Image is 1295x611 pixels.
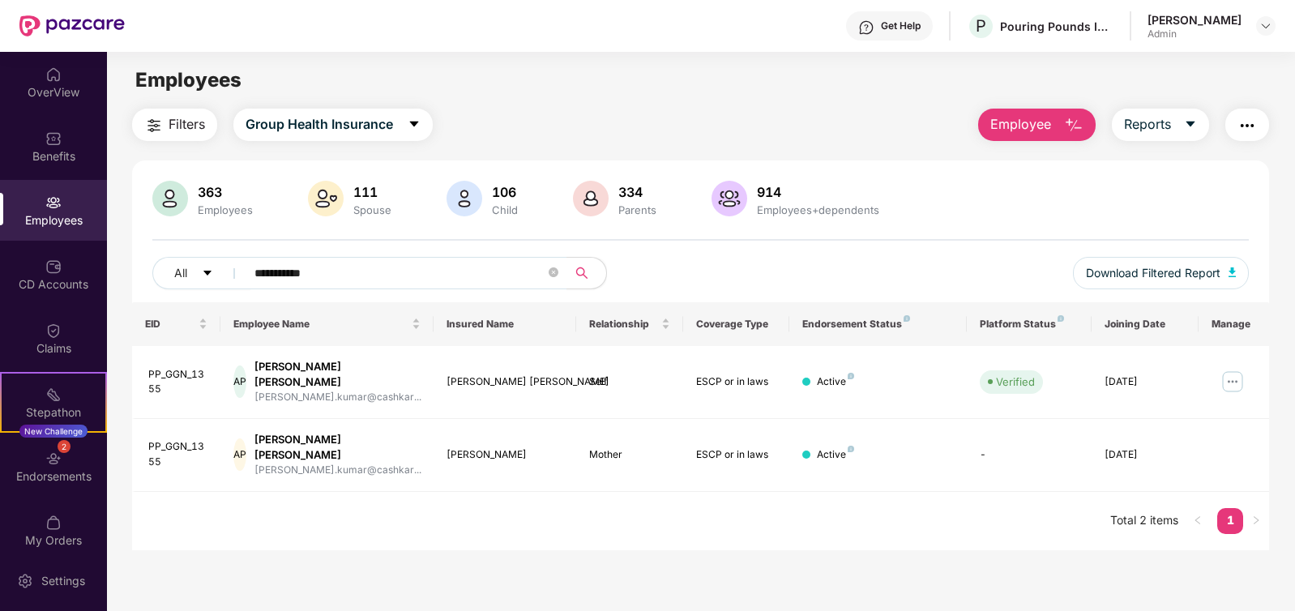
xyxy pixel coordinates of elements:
button: left [1185,508,1211,534]
button: Allcaret-down [152,257,251,289]
span: Relationship [589,318,658,331]
div: Settings [36,573,90,589]
span: left [1193,515,1203,525]
td: - [967,419,1092,492]
span: Reports [1124,114,1171,135]
div: AP [233,438,246,471]
a: 1 [1217,508,1243,532]
img: svg+xml;base64,PHN2ZyB4bWxucz0iaHR0cDovL3d3dy53My5vcmcvMjAwMC9zdmciIHdpZHRoPSI4IiBoZWlnaHQ9IjgiIH... [1058,315,1064,322]
div: 106 [489,184,521,200]
img: svg+xml;base64,PHN2ZyB4bWxucz0iaHR0cDovL3d3dy53My5vcmcvMjAwMC9zdmciIHhtbG5zOnhsaW5rPSJodHRwOi8vd3... [308,181,344,216]
div: Mother [589,447,670,463]
img: svg+xml;base64,PHN2ZyB4bWxucz0iaHR0cDovL3d3dy53My5vcmcvMjAwMC9zdmciIHdpZHRoPSI4IiBoZWlnaHQ9IjgiIH... [848,446,854,452]
button: Group Health Insurancecaret-down [233,109,433,141]
div: 111 [350,184,395,200]
div: Admin [1148,28,1242,41]
div: [DATE] [1105,447,1186,463]
img: svg+xml;base64,PHN2ZyBpZD0iQmVuZWZpdHMiIHhtbG5zPSJodHRwOi8vd3d3LnczLm9yZy8yMDAwL3N2ZyIgd2lkdGg9Ij... [45,130,62,147]
img: svg+xml;base64,PHN2ZyB4bWxucz0iaHR0cDovL3d3dy53My5vcmcvMjAwMC9zdmciIHdpZHRoPSI4IiBoZWlnaHQ9IjgiIH... [848,373,854,379]
div: Self [589,374,670,390]
div: Active [817,374,854,390]
span: search [566,267,598,280]
button: Employee [978,109,1096,141]
span: Filters [169,114,205,135]
div: Child [489,203,521,216]
div: Spouse [350,203,395,216]
img: svg+xml;base64,PHN2ZyB4bWxucz0iaHR0cDovL3d3dy53My5vcmcvMjAwMC9zdmciIHhtbG5zOnhsaW5rPSJodHRwOi8vd3... [712,181,747,216]
li: Next Page [1243,508,1269,534]
img: svg+xml;base64,PHN2ZyB4bWxucz0iaHR0cDovL3d3dy53My5vcmcvMjAwMC9zdmciIHdpZHRoPSIyNCIgaGVpZ2h0PSIyNC... [1237,116,1257,135]
div: Employees+dependents [754,203,883,216]
div: Parents [615,203,660,216]
div: [PERSON_NAME] [PERSON_NAME] [254,359,421,390]
div: [PERSON_NAME].kumar@cashkar... [254,390,421,405]
div: [PERSON_NAME] [PERSON_NAME] [447,374,562,390]
div: 2 [58,440,71,453]
span: EID [145,318,196,331]
span: Group Health Insurance [246,114,393,135]
div: [PERSON_NAME].kumar@cashkar... [254,463,421,478]
img: svg+xml;base64,PHN2ZyB4bWxucz0iaHR0cDovL3d3dy53My5vcmcvMjAwMC9zdmciIHdpZHRoPSI4IiBoZWlnaHQ9IjgiIH... [904,315,910,322]
img: svg+xml;base64,PHN2ZyBpZD0iTXlfT3JkZXJzIiBkYXRhLW5hbWU9Ik15IE9yZGVycyIgeG1sbnM9Imh0dHA6Ly93d3cudz... [45,515,62,531]
img: svg+xml;base64,PHN2ZyB4bWxucz0iaHR0cDovL3d3dy53My5vcmcvMjAwMC9zdmciIHhtbG5zOnhsaW5rPSJodHRwOi8vd3... [1064,116,1083,135]
button: Filters [132,109,217,141]
div: AP [233,365,246,398]
img: svg+xml;base64,PHN2ZyB4bWxucz0iaHR0cDovL3d3dy53My5vcmcvMjAwMC9zdmciIHhtbG5zOnhsaW5rPSJodHRwOi8vd3... [573,181,609,216]
div: PP_GGN_1355 [148,439,208,470]
img: svg+xml;base64,PHN2ZyBpZD0iRW5kb3JzZW1lbnRzIiB4bWxucz0iaHR0cDovL3d3dy53My5vcmcvMjAwMC9zdmciIHdpZH... [45,451,62,467]
div: 334 [615,184,660,200]
li: 1 [1217,508,1243,534]
div: ESCP or in laws [696,447,777,463]
span: Download Filtered Report [1086,264,1220,282]
li: Total 2 items [1110,508,1178,534]
img: New Pazcare Logo [19,15,125,36]
img: svg+xml;base64,PHN2ZyBpZD0iU2V0dGluZy0yMHgyMCIgeG1sbnM9Imh0dHA6Ly93d3cudzMub3JnLzIwMDAvc3ZnIiB3aW... [17,573,33,589]
th: Relationship [576,302,683,346]
div: [PERSON_NAME] [447,447,562,463]
div: Employees [194,203,256,216]
div: Endorsement Status [802,318,954,331]
span: right [1251,515,1261,525]
li: Previous Page [1185,508,1211,534]
div: Verified [996,374,1035,390]
div: [DATE] [1105,374,1186,390]
span: Employee [990,114,1051,135]
div: ESCP or in laws [696,374,777,390]
div: PP_GGN_1355 [148,367,208,398]
th: Manage [1199,302,1270,346]
button: search [566,257,607,289]
img: svg+xml;base64,PHN2ZyB4bWxucz0iaHR0cDovL3d3dy53My5vcmcvMjAwMC9zdmciIHhtbG5zOnhsaW5rPSJodHRwOi8vd3... [152,181,188,216]
img: svg+xml;base64,PHN2ZyBpZD0iSGVscC0zMngzMiIgeG1sbnM9Imh0dHA6Ly93d3cudzMub3JnLzIwMDAvc3ZnIiB3aWR0aD... [858,19,874,36]
span: P [976,16,986,36]
span: All [174,264,187,282]
span: caret-down [1184,117,1197,132]
span: Employee Name [233,318,408,331]
div: Get Help [881,19,921,32]
img: manageButton [1220,369,1246,395]
div: [PERSON_NAME] [PERSON_NAME] [254,432,421,463]
span: close-circle [549,267,558,277]
img: svg+xml;base64,PHN2ZyB4bWxucz0iaHR0cDovL3d3dy53My5vcmcvMjAwMC9zdmciIHdpZHRoPSIyMSIgaGVpZ2h0PSIyMC... [45,387,62,403]
th: Coverage Type [683,302,790,346]
img: svg+xml;base64,PHN2ZyB4bWxucz0iaHR0cDovL3d3dy53My5vcmcvMjAwMC9zdmciIHdpZHRoPSIyNCIgaGVpZ2h0PSIyNC... [144,116,164,135]
button: right [1243,508,1269,534]
div: New Challenge [19,425,88,438]
span: caret-down [202,267,213,280]
button: Reportscaret-down [1112,109,1209,141]
img: svg+xml;base64,PHN2ZyB4bWxucz0iaHR0cDovL3d3dy53My5vcmcvMjAwMC9zdmciIHhtbG5zOnhsaW5rPSJodHRwOi8vd3... [1229,267,1237,277]
span: Employees [135,68,241,92]
th: Insured Name [434,302,575,346]
th: Employee Name [220,302,434,346]
img: svg+xml;base64,PHN2ZyBpZD0iRHJvcGRvd24tMzJ4MzIiIHhtbG5zPSJodHRwOi8vd3d3LnczLm9yZy8yMDAwL3N2ZyIgd2... [1259,19,1272,32]
img: svg+xml;base64,PHN2ZyBpZD0iQ2xhaW0iIHhtbG5zPSJodHRwOi8vd3d3LnczLm9yZy8yMDAwL3N2ZyIgd2lkdGg9IjIwIi... [45,323,62,339]
span: caret-down [408,117,421,132]
div: 914 [754,184,883,200]
span: close-circle [549,266,558,281]
th: Joining Date [1092,302,1199,346]
div: Stepathon [2,404,105,421]
img: svg+xml;base64,PHN2ZyBpZD0iSG9tZSIgeG1sbnM9Imh0dHA6Ly93d3cudzMub3JnLzIwMDAvc3ZnIiB3aWR0aD0iMjAiIG... [45,66,62,83]
img: svg+xml;base64,PHN2ZyBpZD0iQ0RfQWNjb3VudHMiIGRhdGEtbmFtZT0iQ0QgQWNjb3VudHMiIHhtbG5zPSJodHRwOi8vd3... [45,258,62,275]
div: Platform Status [980,318,1079,331]
div: [PERSON_NAME] [1148,12,1242,28]
div: Pouring Pounds India Pvt Ltd (CashKaro and EarnKaro) [1000,19,1113,34]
